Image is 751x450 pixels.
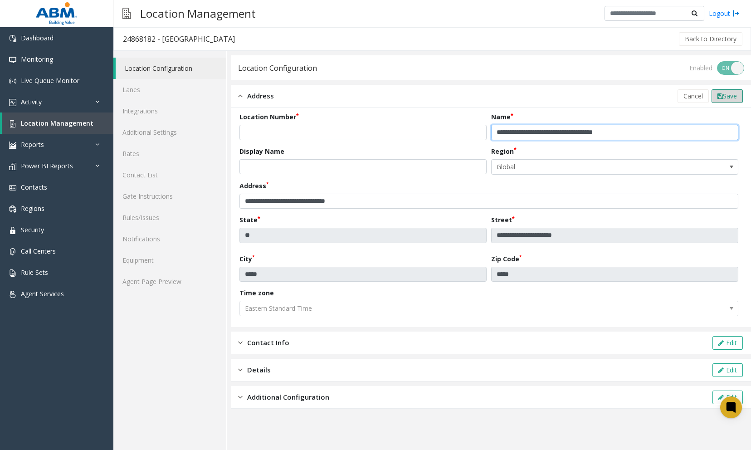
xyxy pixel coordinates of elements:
img: closed [238,365,243,375]
img: logout [732,9,740,18]
button: Save [712,89,743,103]
label: Location Number [239,112,299,122]
label: Time zone [239,288,274,298]
span: Call Centers [21,247,56,255]
a: Notifications [113,228,226,249]
span: Power BI Reports [21,161,73,170]
button: Back to Directory [679,32,742,46]
img: 'icon' [9,248,16,255]
button: Cancel [678,89,709,103]
a: Rates [113,143,226,164]
img: 'icon' [9,142,16,149]
app-dropdown: The timezone is automatically set based on the address and cannot be edited. [239,303,738,312]
label: Address [239,181,269,191]
button: Edit [712,363,743,377]
a: Contact List [113,164,226,186]
span: Monitoring [21,55,53,64]
span: Reports [21,140,44,149]
span: Contact Info [247,337,289,348]
a: Logout [709,9,740,18]
img: 'icon' [9,56,16,64]
span: Global [492,160,688,174]
a: Gate Instructions [113,186,226,207]
a: Lanes [113,79,226,100]
button: Edit [712,336,743,350]
span: Activity [21,98,42,106]
span: Additional Configuration [247,392,329,402]
label: State [239,215,260,225]
a: Rules/Issues [113,207,226,228]
img: 'icon' [9,99,16,106]
span: Agent Services [21,289,64,298]
span: Save [723,92,737,100]
a: Additional Settings [113,122,226,143]
h3: Location Management [136,2,260,24]
span: Dashboard [21,34,54,42]
img: 'icon' [9,205,16,213]
img: 'icon' [9,184,16,191]
span: Contacts [21,183,47,191]
label: Region [491,147,517,156]
label: Street [491,215,515,225]
a: Location Configuration [116,58,226,79]
label: Name [491,112,513,122]
button: Edit [712,391,743,404]
span: Details [247,365,271,375]
label: Display Name [239,147,284,156]
img: 'icon' [9,227,16,234]
a: Integrations [113,100,226,122]
img: 'icon' [9,291,16,298]
img: closed [238,392,243,402]
div: Location Configuration [238,62,317,74]
img: 'icon' [9,269,16,277]
a: Location Management [2,112,113,134]
img: pageIcon [122,2,131,24]
span: Regions [21,204,44,213]
span: Rule Sets [21,268,48,277]
span: Security [21,225,44,234]
img: 'icon' [9,35,16,42]
div: Enabled [689,63,712,73]
label: Zip Code [491,254,522,264]
a: Equipment [113,249,226,271]
div: 24868182 - [GEOGRAPHIC_DATA] [123,33,235,45]
img: 'icon' [9,120,16,127]
span: Live Queue Monitor [21,76,79,85]
img: 'icon' [9,78,16,85]
img: 'icon' [9,163,16,170]
span: Cancel [683,92,703,100]
a: Agent Page Preview [113,271,226,292]
img: closed [238,337,243,348]
span: Address [247,91,274,101]
span: Location Management [21,119,93,127]
label: City [239,254,255,264]
img: opened [238,91,243,101]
